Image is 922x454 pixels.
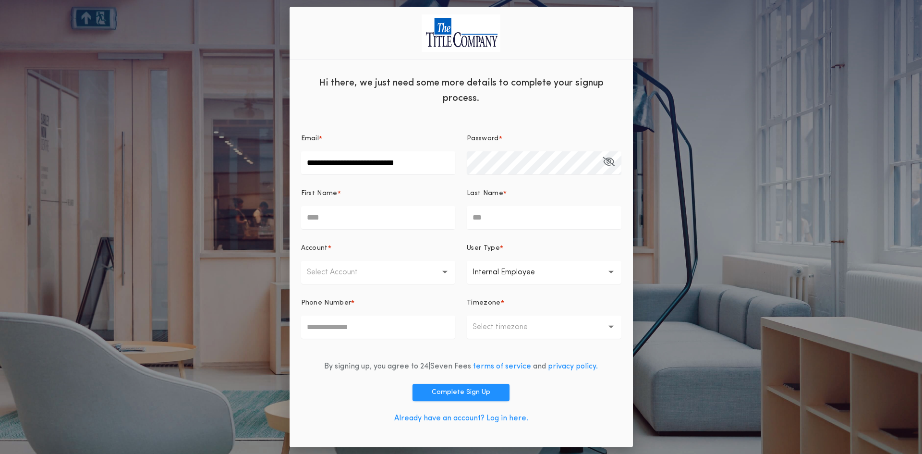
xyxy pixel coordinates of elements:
button: Select timezone [467,316,621,339]
a: privacy policy. [548,363,598,370]
input: Last Name* [467,206,621,229]
p: Phone Number [301,298,352,308]
p: Account [301,244,328,253]
button: Internal Employee [467,261,621,284]
p: Select Account [307,267,373,278]
button: Complete Sign Up [412,384,510,401]
p: Internal Employee [473,267,550,278]
p: Email [301,134,319,144]
p: Last Name [467,189,503,198]
p: Select timezone [473,321,543,333]
a: Already have an account? Log in here. [394,415,528,422]
p: First Name [301,189,338,198]
input: Password* [467,151,621,174]
p: User Type [467,244,500,253]
p: Password [467,134,499,144]
div: By signing up, you agree to 24|Seven Fees and [324,361,598,372]
a: terms of service [473,363,531,370]
input: Email* [301,151,456,174]
button: Select Account [301,261,456,284]
img: logo [422,14,500,51]
input: First Name* [301,206,456,229]
p: Timezone [467,298,501,308]
input: Phone Number* [301,316,456,339]
div: Hi there, we just need some more details to complete your signup process. [290,68,633,111]
button: Password* [603,151,615,174]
